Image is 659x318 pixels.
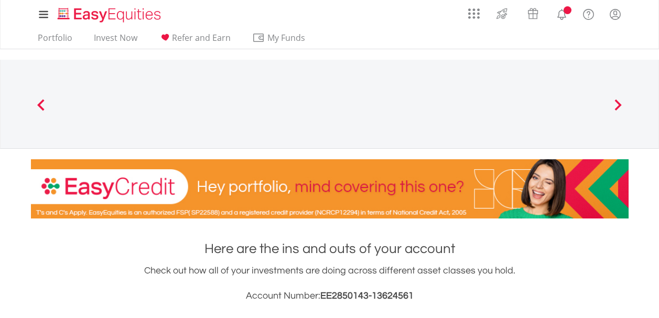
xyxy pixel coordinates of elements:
a: FAQ's and Support [575,3,602,24]
img: grid-menu-icon.svg [468,8,480,19]
span: My Funds [252,31,321,45]
a: AppsGrid [461,3,487,19]
a: My Profile [602,3,629,26]
a: Vouchers [517,3,548,22]
img: EasyEquities_Logo.png [56,6,165,24]
a: Notifications [548,3,575,24]
img: EasyCredit Promotion Banner [31,159,629,218]
img: thrive-v2.svg [493,5,511,22]
span: Refer and Earn [172,32,231,43]
span: EE2850143-13624561 [320,291,414,301]
a: Refer and Earn [155,32,235,49]
a: Home page [53,3,165,24]
a: Invest Now [90,32,142,49]
div: Check out how all of your investments are doing across different asset classes you hold. [31,264,629,303]
h1: Here are the ins and outs of your account [31,239,629,258]
img: vouchers-v2.svg [524,5,542,22]
a: Portfolio [34,32,77,49]
h3: Account Number: [31,289,629,303]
